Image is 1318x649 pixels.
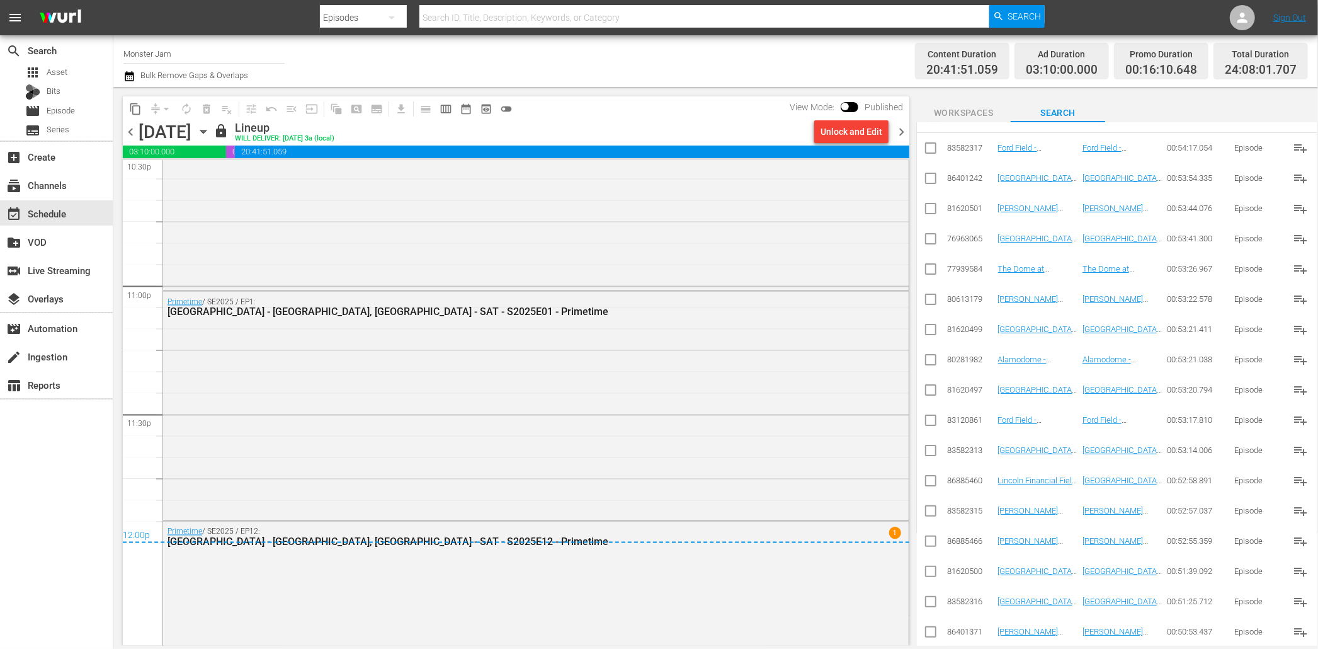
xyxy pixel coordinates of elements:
span: 20:41:51.059 [926,63,998,78]
a: Sign Out [1273,13,1306,23]
span: playlist_add [1293,201,1308,216]
a: [PERSON_NAME][GEOGRAPHIC_DATA][PERSON_NAME] - [GEOGRAPHIC_DATA], [GEOGRAPHIC_DATA] [1082,294,1161,342]
a: [PERSON_NAME][GEOGRAPHIC_DATA][PERSON_NAME] - [GEOGRAPHIC_DATA], [GEOGRAPHIC_DATA] - SUN - S2025E... [998,204,1079,270]
a: [PERSON_NAME][GEOGRAPHIC_DATA][PERSON_NAME] - [GEOGRAPHIC_DATA], [GEOGRAPHIC_DATA] - SAT - S2025E... [998,294,1079,360]
div: Episode [1235,264,1282,273]
span: playlist_add [1293,473,1308,488]
div: Episode [1235,143,1282,152]
button: playlist_add [1285,617,1315,647]
span: playlist_add [1293,261,1308,277]
div: 81620500 [947,566,994,576]
div: 81620499 [947,324,994,334]
button: playlist_add [1285,314,1315,345]
div: Episode [1235,415,1282,425]
span: playlist_add [1293,413,1308,428]
a: Ford Field - [GEOGRAPHIC_DATA], [GEOGRAPHIC_DATA] - SAT - S2025E14 - Primetime [998,415,1079,462]
span: Refresh All Search Blocks [322,96,346,121]
a: [GEOGRAPHIC_DATA] - [GEOGRAPHIC_DATA], [GEOGRAPHIC_DATA] [1082,324,1163,353]
div: Episode [1235,355,1282,364]
div: 81620497 [947,385,994,394]
button: playlist_add [1285,556,1315,587]
div: Episode [1235,294,1282,304]
span: playlist_add [1293,231,1308,246]
div: 83582315 [947,506,994,515]
span: playlist_add [1293,141,1308,156]
span: playlist_add [1293,443,1308,458]
a: [PERSON_NAME][GEOGRAPHIC_DATA] - [GEOGRAPHIC_DATA], [GEOGRAPHIC_DATA] [1082,506,1163,544]
span: Update Metadata from Key Asset [302,99,322,119]
div: 00:52:58.891 [1167,476,1230,485]
span: 1 [889,527,901,539]
div: 86401371 [947,627,994,636]
div: 00:53:21.038 [1167,355,1230,364]
div: 12:00p [123,531,909,543]
div: 00:53:22.578 [1167,294,1230,304]
div: Content Duration [926,45,998,63]
div: Episode [1235,173,1282,183]
button: playlist_add [1285,193,1315,224]
a: The Dome at [GEOGRAPHIC_DATA] - [GEOGRAPHIC_DATA][PERSON_NAME] - SAT - S2025E05 - Primetime [998,264,1079,321]
div: / SE2025 / EP12: [168,527,835,548]
span: playlist_add [1293,382,1308,398]
span: toggle_off [500,103,513,115]
span: Automation [6,321,21,336]
div: 00:53:17.810 [1167,415,1230,425]
div: Episode [1235,627,1282,636]
a: [GEOGRAPHIC_DATA] - [GEOGRAPHIC_DATA], [GEOGRAPHIC_DATA] [1082,234,1163,262]
div: 83582313 [947,445,994,455]
a: [GEOGRAPHIC_DATA] - [GEOGRAPHIC_DATA], [GEOGRAPHIC_DATA] [1082,445,1163,474]
span: lock [213,123,229,139]
span: preview_outlined [480,103,492,115]
div: Ad Duration [1026,45,1098,63]
a: Lincoln Financial Field - S2025E22 - [GEOGRAPHIC_DATA], [GEOGRAPHIC_DATA] - Primetime [998,476,1079,523]
span: menu [8,10,23,25]
span: Asset [25,65,40,80]
div: 80613179 [947,294,994,304]
span: 24:08:01.707 [1225,63,1297,78]
span: Loop Content [176,99,196,119]
span: Series [47,123,69,136]
a: Ford Field - [GEOGRAPHIC_DATA], [GEOGRAPHIC_DATA] [1082,415,1161,444]
div: 86885466 [947,536,994,546]
a: Primetime [168,527,202,536]
div: 00:51:39.092 [1167,566,1230,576]
span: playlist_add [1293,503,1308,519]
span: Bulk Remove Gaps & Overlaps [139,71,248,80]
span: 24 hours Lineup View is OFF [496,99,516,119]
a: [GEOGRAPHIC_DATA] - [GEOGRAPHIC_DATA], [GEOGRAPHIC_DATA] [1082,566,1163,595]
span: View Mode: [783,102,841,112]
button: playlist_add [1285,587,1315,617]
div: WILL DELIVER: [DATE] 3a (local) [235,135,334,143]
div: 76963065 [947,234,994,243]
span: Remove Gaps & Overlaps [145,99,176,119]
button: playlist_add [1285,466,1315,496]
span: Workspaces [916,105,1011,121]
div: 80281982 [947,355,994,364]
div: Episode [1235,506,1282,515]
span: Episode [25,103,40,118]
a: [GEOGRAPHIC_DATA] - [GEOGRAPHIC_DATA], [GEOGRAPHIC_DATA] - S2025E16 - Primetime [998,597,1079,635]
span: Asset [47,66,67,79]
span: Reports [6,378,21,393]
span: Published [858,102,909,112]
div: [DATE] [139,122,191,142]
div: Episode [1235,385,1282,394]
span: chevron_right [894,124,909,140]
span: 03:10:00.000 [123,146,226,158]
span: Search [1011,105,1105,121]
div: Episode [1235,324,1282,334]
span: View Backup [476,99,496,119]
div: 83120861 [947,415,994,425]
div: 86885460 [947,476,994,485]
span: Overlays [6,292,21,307]
div: Episode [1235,566,1282,576]
span: Month Calendar View [456,99,476,119]
button: Unlock and Edit [814,120,889,143]
span: Create Search Block [346,99,366,119]
span: Create [6,150,21,165]
div: 00:52:57.037 [1167,506,1230,515]
div: Episode [1235,597,1282,606]
button: playlist_add [1285,375,1315,405]
span: playlist_add [1293,594,1308,609]
a: Primetime [168,297,202,306]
